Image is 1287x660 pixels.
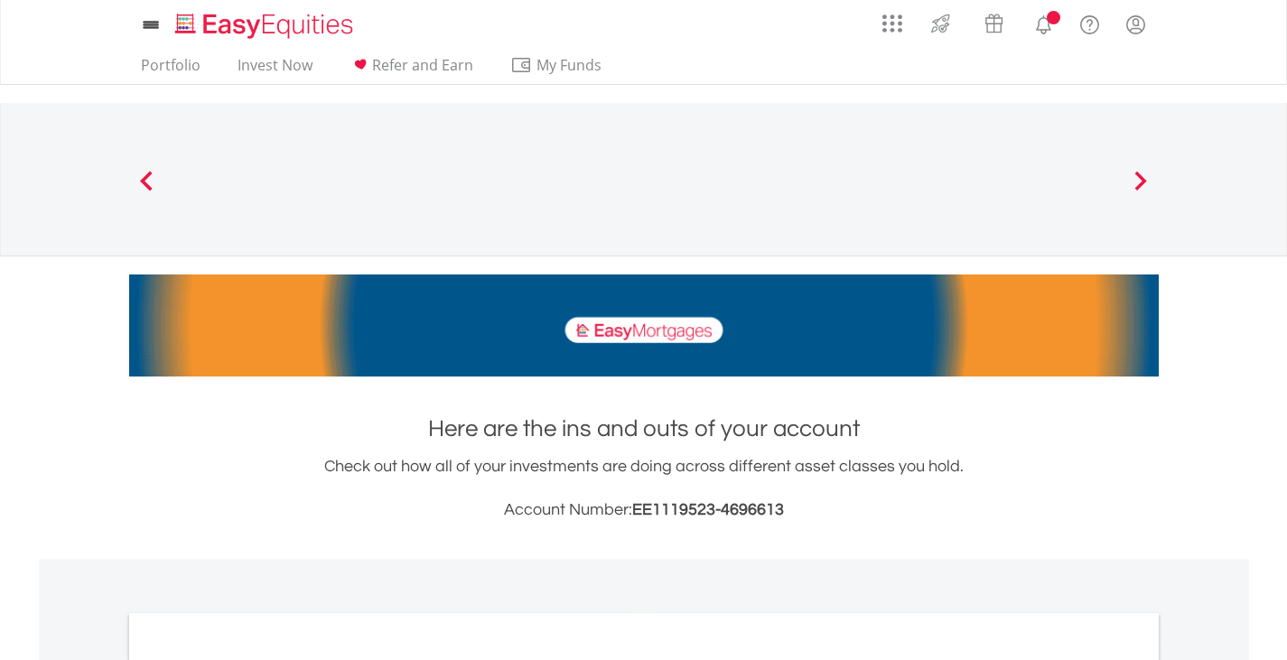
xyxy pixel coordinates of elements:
[1113,5,1159,44] a: My Profile
[129,454,1159,523] div: Check out how all of your investments are doing across different asset classes you hold.
[926,9,956,38] img: thrive-v2.svg
[134,56,208,84] a: Portfolio
[1021,5,1067,41] a: Notifications
[871,5,914,33] a: AppsGrid
[1067,5,1113,41] a: FAQ's and Support
[510,53,629,77] span: My Funds
[172,11,360,41] img: EasyEquities_Logo.png
[342,56,480,84] a: Refer and Earn
[632,501,784,518] span: EE1119523-4696613
[372,55,473,75] span: Refer and Earn
[967,5,1021,38] a: Vouchers
[129,497,1159,523] h3: Account Number:
[129,413,1159,445] h1: Here are the ins and outs of your account
[230,56,320,84] a: Invest Now
[129,274,1159,376] img: EasyMortage Promotion Banner
[882,14,902,33] img: grid-menu-icon.svg
[168,5,360,41] a: Home page
[979,9,1009,38] img: vouchers-v2.svg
